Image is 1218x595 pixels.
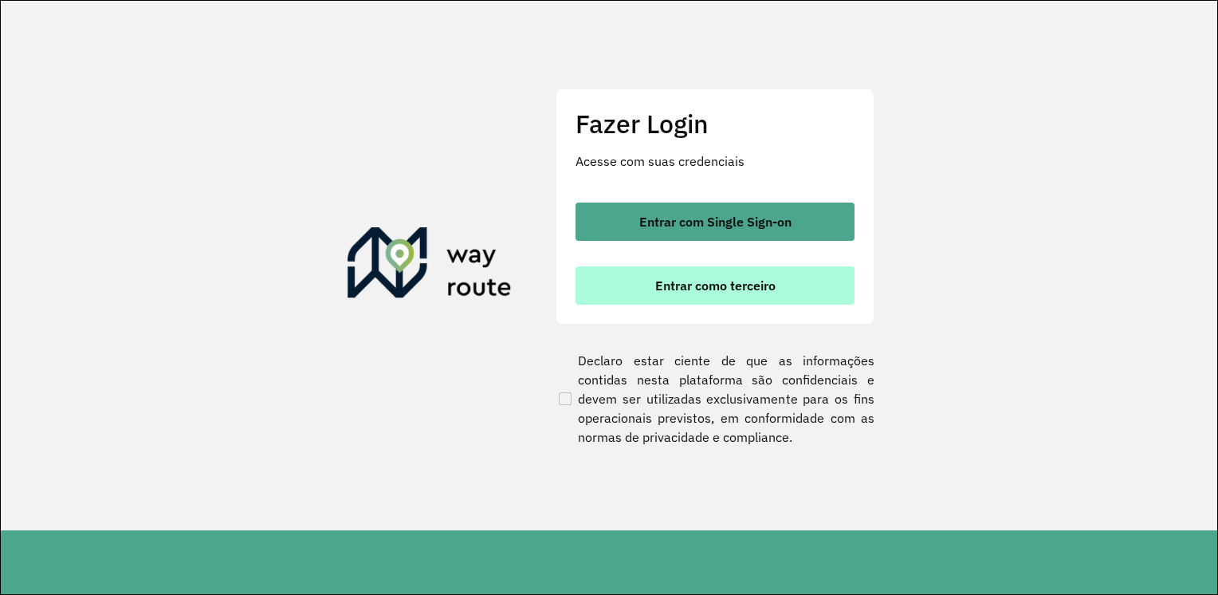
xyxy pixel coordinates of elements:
[576,266,855,305] button: button
[655,279,776,292] span: Entrar como terceiro
[348,227,512,304] img: Roteirizador AmbevTech
[576,203,855,241] button: button
[639,215,792,228] span: Entrar com Single Sign-on
[576,108,855,139] h2: Fazer Login
[556,351,874,447] label: Declaro estar ciente de que as informações contidas nesta plataforma são confidenciais e devem se...
[576,152,855,171] p: Acesse com suas credenciais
